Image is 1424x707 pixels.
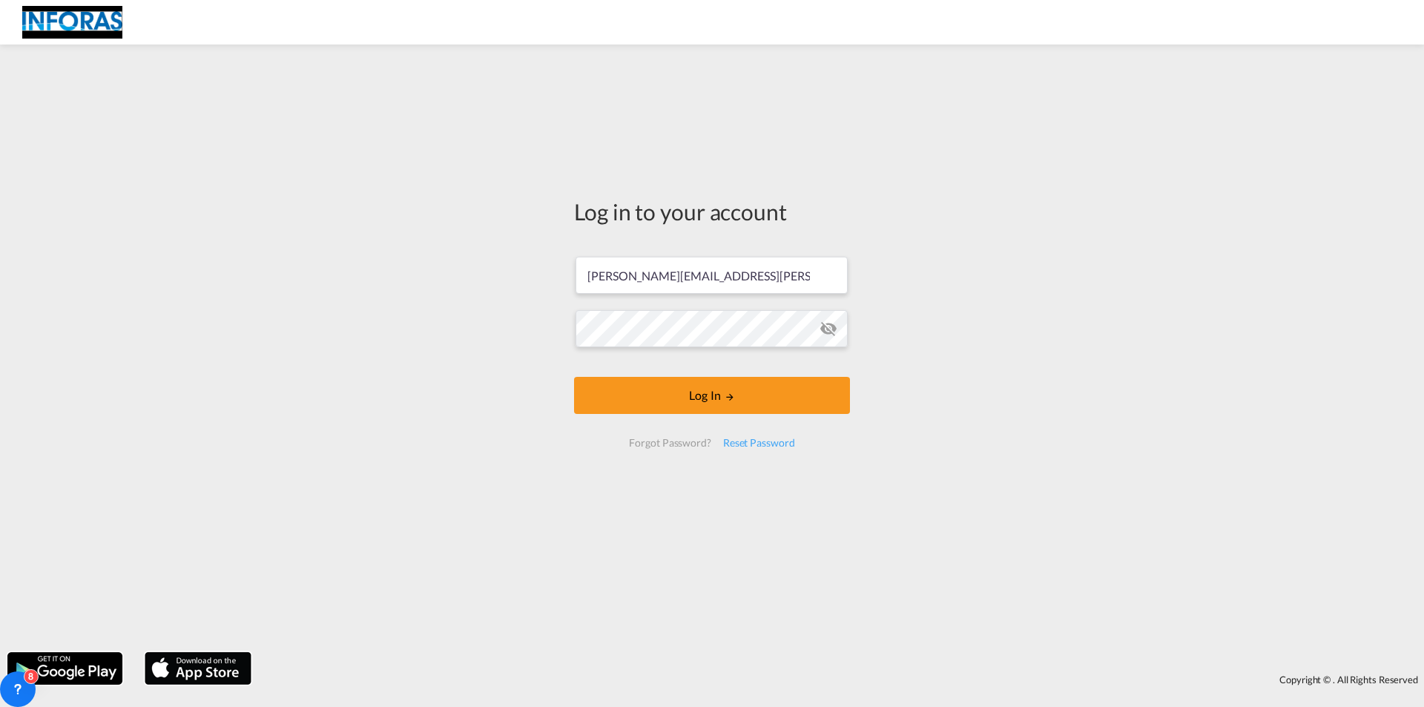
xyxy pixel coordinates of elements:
[576,257,848,294] input: Enter email/phone number
[623,430,716,456] div: Forgot Password?
[259,667,1424,692] div: Copyright © . All Rights Reserved
[717,430,801,456] div: Reset Password
[22,6,122,39] img: eff75c7098ee11eeb65dd1c63e392380.jpg
[6,651,124,686] img: google.png
[820,320,837,338] md-icon: icon-eye-off
[574,196,850,227] div: Log in to your account
[143,651,253,686] img: apple.png
[574,377,850,414] button: LOGIN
